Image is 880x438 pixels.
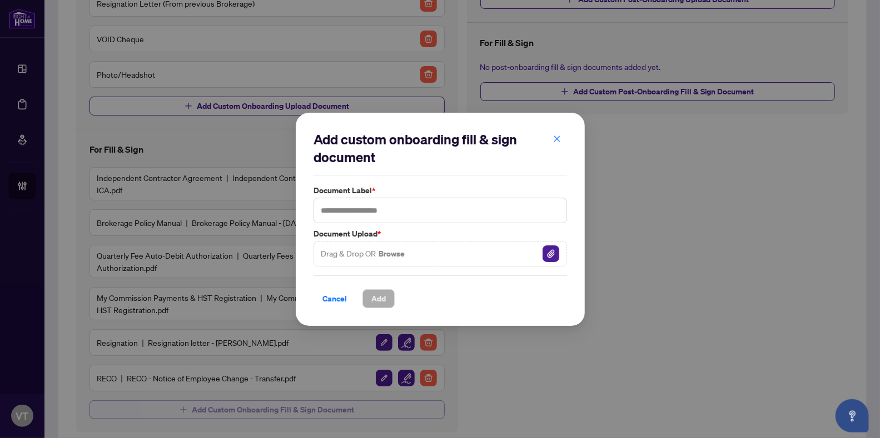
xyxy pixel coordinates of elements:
[321,246,406,260] span: Drag & Drop OR
[836,399,869,432] button: Open asap
[314,289,356,308] button: Cancel
[322,289,347,307] span: Cancel
[314,130,567,166] h2: Add custom onboarding fill & sign document
[314,184,567,197] label: Document Label
[314,228,567,240] label: Document Upload
[362,289,395,308] button: Add
[377,246,406,260] button: Browse
[314,240,567,266] span: Drag & Drop OR BrowseFile Attachement
[543,245,559,261] img: File Attachement
[542,244,560,262] button: File Attachement
[553,134,561,142] span: close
